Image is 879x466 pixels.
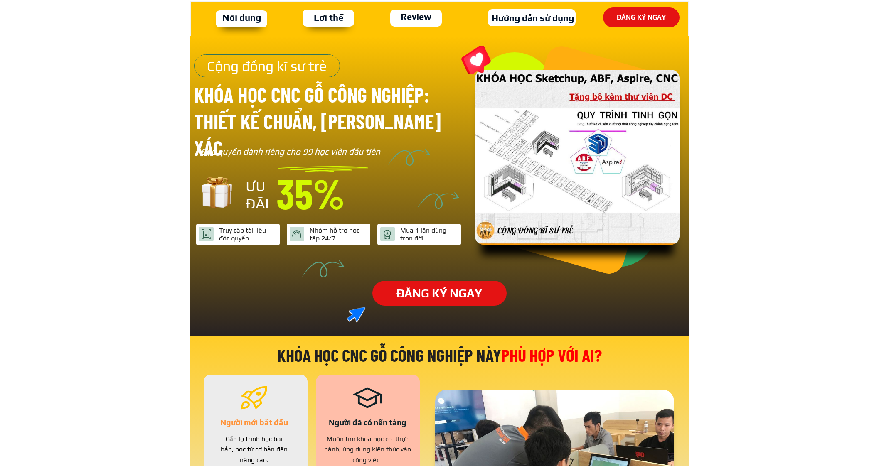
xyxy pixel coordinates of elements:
h3: 35% [276,172,347,213]
span: Người mới bắt đầu [220,418,288,427]
p: ĐĂNG KÝ NGAY [603,7,679,27]
h3: phù hợp với ai? [195,341,684,369]
h3: Lợi thế [311,10,346,25]
h3: Khóa Học CNC gỗ công nghiệp: Thiết Kế Chuẩn, [PERSON_NAME] Xác [194,81,472,161]
h3: ƯU ĐÃI [246,177,274,212]
h3: Review [397,10,435,24]
div: Muốn tìm khóa học có thực hành, ứng dụng kiến thức vào công việc . [321,434,414,466]
span: Cộng đồng kĩ sư trẻ [207,58,327,74]
div: Cần lộ trình học bài bản, học từ cơ bản đến nâng cao. [219,434,289,466]
p: ĐĂNG KÝ NGAY [372,281,507,306]
div: Mua 1 lần dùng trọn đời [400,226,458,242]
div: Truy cập tài liệu độc quyền [219,226,277,242]
span: Người đã có nền tảng [329,418,406,427]
h3: Hướng dẫn sử dụng [488,11,578,25]
div: Nhóm hỗ trợ học tập 24/7 [310,226,368,242]
span: khóa HỌC CNC gỗ công nghiệp NÀY [277,344,501,365]
h3: Nội dung [221,10,263,25]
